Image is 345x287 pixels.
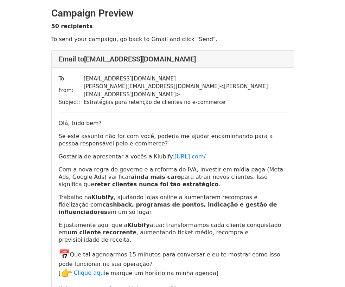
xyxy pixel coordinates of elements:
h4: Email to [EMAIL_ADDRESS][DOMAIN_NAME] [59,55,287,63]
p: Se este assunto não for com você, poderia me ajudar encaminhando para a pessoa responsável pelo e... [59,132,287,147]
p: Gostaria de apresentar a vocês a Klubify: [59,153,287,160]
a: [URL].com/ [174,153,206,160]
b: Klubify [127,222,150,228]
td: Estratégias para retenção de clientes no e-commerce [84,98,287,106]
strong: 50 recipients [51,23,93,30]
strong: Klubify [91,194,114,201]
a: Clique aqui [74,269,106,276]
td: [PERSON_NAME][EMAIL_ADDRESS][DOMAIN_NAME] < [PERSON_NAME][EMAIL_ADDRESS][DOMAIN_NAME] > [84,83,287,98]
img: 📅 [59,249,70,260]
h2: Campaign Preview [51,7,294,19]
p: To send your campaign, go back to Gmail and click "Send". [51,35,294,43]
strong: um cliente recorrente [68,229,136,236]
strong: cashback, programas de pontos, indicação e gestão de influenciadores [59,201,277,215]
p: É justamente aqui que a atua: transformamos cada cliente conquistado em , aumentando ticket médio... [59,221,287,243]
p: Trabalho na , ajudando lojas online a aumentarem recompras e fidelização com em um só lugar. [59,194,287,216]
td: [EMAIL_ADDRESS][DOMAIN_NAME] [84,75,287,83]
strong: reter clientes nunca foi tão estratégico [94,181,219,188]
img: 👉 [61,268,72,279]
strong: ainda mais caro [131,174,181,180]
td: Subject: [59,98,84,106]
p: Que tal agendarmos 15 minutos para conversar e eu te mostrar como isso pode funcionar na sua oper... [59,249,287,279]
p: Olá, tudo bem? [59,119,287,127]
td: From: [59,83,84,98]
p: Com a nova regra do governo e a reforma do IVA, investir em mídia paga (Meta Ads, Google Ads) vai... [59,166,287,188]
td: To: [59,75,84,83]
